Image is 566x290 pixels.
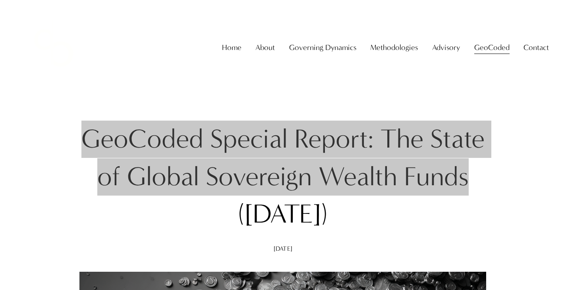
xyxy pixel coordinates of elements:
a: folder dropdown [289,40,356,56]
a: folder dropdown [524,40,549,56]
h1: GeoCoded Special Report: The State of Global Sovereign Wealth Funds ([DATE]) [73,121,493,233]
span: [DATE] [274,245,292,252]
a: folder dropdown [370,40,418,56]
img: Christopher Sanchez &amp; Co. [17,12,90,85]
a: folder dropdown [474,40,510,56]
span: GeoCoded [474,41,510,55]
span: About [255,41,275,55]
a: folder dropdown [255,40,275,56]
span: Advisory [432,41,460,55]
span: Contact [524,41,549,55]
a: folder dropdown [432,40,460,56]
span: Governing Dynamics [289,41,356,55]
a: Home [222,40,241,56]
span: Methodologies [370,41,418,55]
